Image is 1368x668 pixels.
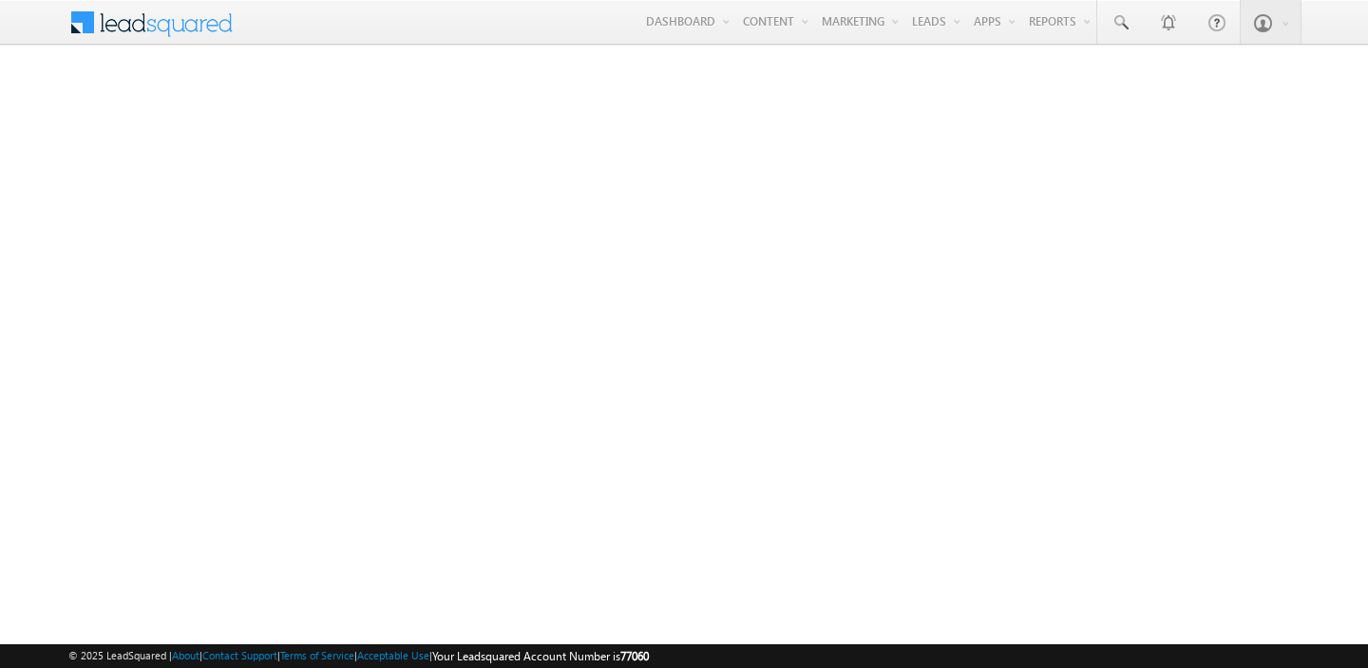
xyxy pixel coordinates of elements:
a: Contact Support [202,649,277,661]
a: About [172,649,199,661]
span: © 2025 LeadSquared | | | | | [68,647,649,665]
a: Acceptable Use [357,649,429,661]
a: Terms of Service [280,649,354,661]
span: Your Leadsquared Account Number is [432,649,649,663]
span: 77060 [620,649,649,663]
